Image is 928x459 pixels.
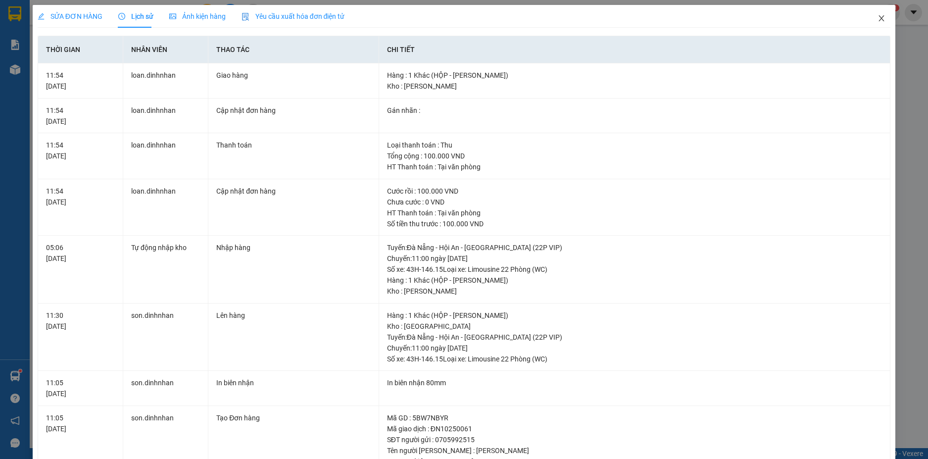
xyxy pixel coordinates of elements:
td: son.dinhnhan [123,304,208,371]
span: Yêu cầu xuất hóa đơn điện tử [242,12,345,20]
td: loan.dinhnhan [123,133,208,179]
td: loan.dinhnhan [123,179,208,236]
div: In biên nhận 80mm [387,377,882,388]
div: 11:30 [DATE] [46,310,115,332]
div: In biên nhận [216,377,371,388]
div: Thanh toán [216,140,371,151]
td: Tự động nhập kho [123,236,208,304]
div: SĐT người gửi : 0705992515 [387,434,882,445]
div: Hàng : 1 Khác (HỘP - [PERSON_NAME]) [387,70,882,81]
span: edit [38,13,45,20]
div: Tuyến : Đà Nẵng - Hội An - [GEOGRAPHIC_DATA] (22P VIP) Chuyến: 11:00 ngày [DATE] Số xe: 43H-146.1... [387,332,882,364]
div: Hàng : 1 Khác (HỘP - [PERSON_NAME]) [387,275,882,286]
span: picture [169,13,176,20]
span: close [878,14,885,22]
th: Thời gian [38,36,123,63]
div: 11:54 [DATE] [46,186,115,207]
div: 11:54 [DATE] [46,140,115,161]
span: Lịch sử [118,12,153,20]
img: icon [242,13,249,21]
div: Kho : [PERSON_NAME] [387,81,882,92]
div: Tuyến : Đà Nẵng - Hội An - [GEOGRAPHIC_DATA] (22P VIP) Chuyến: 11:00 ngày [DATE] Số xe: 43H-146.1... [387,242,882,275]
div: Số tiền thu trước : 100.000 VND [387,218,882,229]
div: Kho : [GEOGRAPHIC_DATA] [387,321,882,332]
span: Ảnh kiện hàng [169,12,226,20]
div: Chưa cước : 0 VND [387,197,882,207]
div: Mã GD : 5BW7NBYR [387,412,882,423]
div: 11:54 [DATE] [46,70,115,92]
div: 11:05 [DATE] [46,412,115,434]
div: Mã giao dịch : ĐN10250061 [387,423,882,434]
div: Nhập hàng [216,242,371,253]
div: Kho : [PERSON_NAME] [387,286,882,297]
div: 11:05 [DATE] [46,377,115,399]
th: Chi tiết [379,36,891,63]
div: Lên hàng [216,310,371,321]
td: loan.dinhnhan [123,63,208,99]
div: HT Thanh toán : Tại văn phòng [387,207,882,218]
th: Nhân viên [123,36,208,63]
div: Cước rồi : 100.000 VND [387,186,882,197]
div: Cập nhật đơn hàng [216,186,371,197]
span: clock-circle [118,13,125,20]
td: loan.dinhnhan [123,99,208,134]
div: Gán nhãn : [387,105,882,116]
div: Tên người [PERSON_NAME] : [PERSON_NAME] [387,445,882,456]
th: Thao tác [208,36,379,63]
span: SỬA ĐƠN HÀNG [38,12,102,20]
button: Close [868,5,895,33]
div: 05:06 [DATE] [46,242,115,264]
div: Hàng : 1 Khác (HỘP - [PERSON_NAME]) [387,310,882,321]
div: Cập nhật đơn hàng [216,105,371,116]
div: Loại thanh toán : Thu [387,140,882,151]
div: Giao hàng [216,70,371,81]
div: 11:54 [DATE] [46,105,115,127]
div: HT Thanh toán : Tại văn phòng [387,161,882,172]
div: Tổng cộng : 100.000 VND [387,151,882,161]
div: Tạo Đơn hàng [216,412,371,423]
td: son.dinhnhan [123,371,208,406]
